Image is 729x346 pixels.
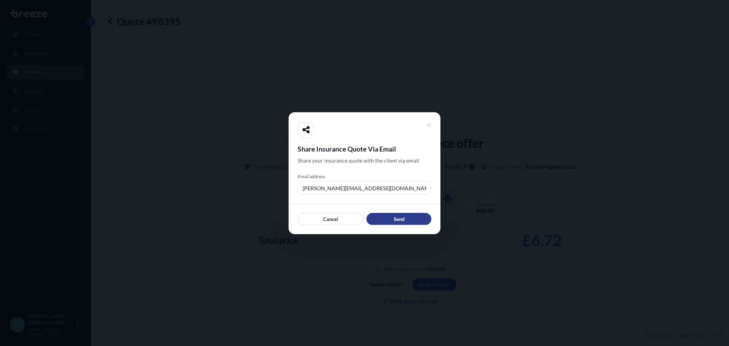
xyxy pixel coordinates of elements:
[298,173,431,179] span: Email address
[298,213,363,225] button: Cancel
[366,213,431,225] button: Send
[298,181,431,194] input: example@gmail.com
[394,215,404,223] p: Send
[298,144,431,153] span: Share Insurance Quote Via Email
[323,215,338,223] p: Cancel
[298,156,419,164] span: Share your insurance quote with the client via email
